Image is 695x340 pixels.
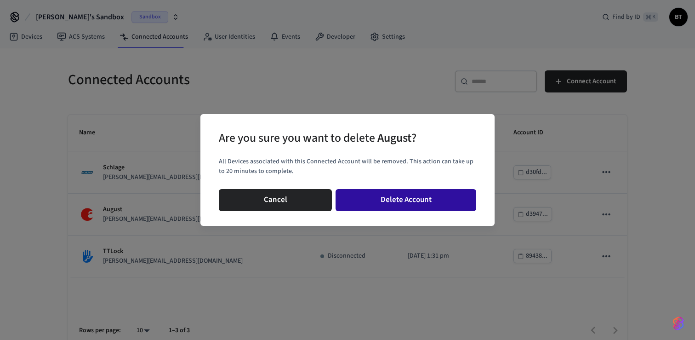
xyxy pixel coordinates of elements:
button: Cancel [219,189,332,211]
img: SeamLogoGradient.69752ec5.svg [673,316,684,331]
button: Delete Account [336,189,476,211]
p: All Devices associated with this Connected Account will be removed. This action can take up to 20... [219,157,476,176]
span: August [377,130,411,146]
div: Are you sure you want to delete ? [219,129,416,148]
